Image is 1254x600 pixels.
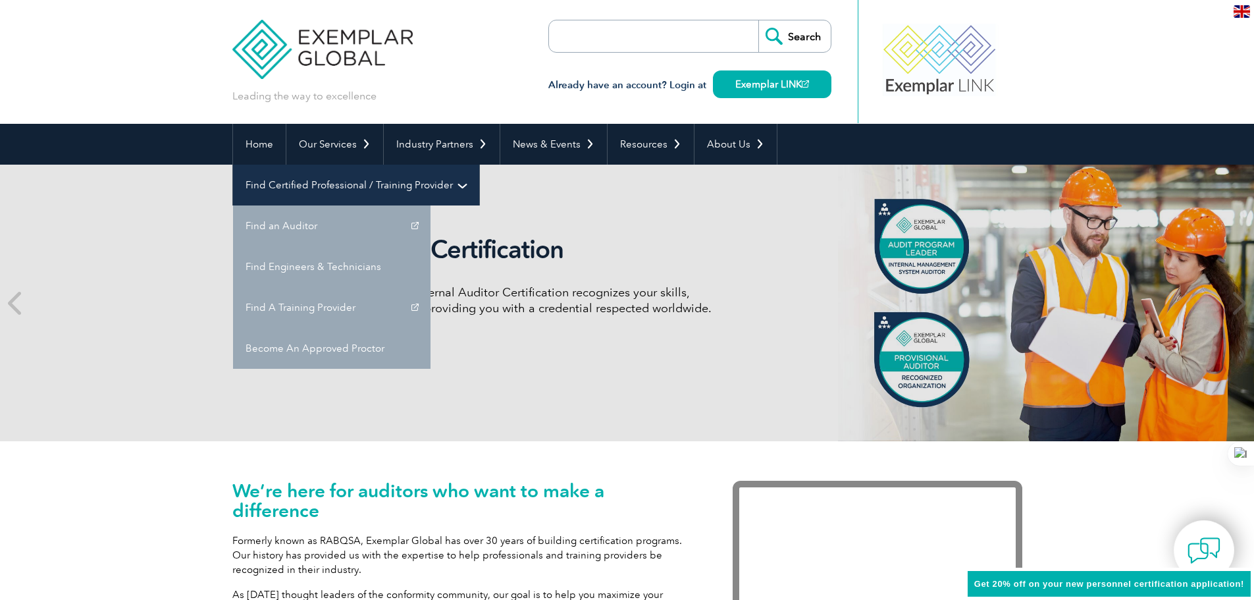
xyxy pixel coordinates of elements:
a: Our Services [286,124,383,165]
a: News & Events [500,124,607,165]
a: Find Engineers & Technicians [233,246,431,287]
a: Resources [608,124,694,165]
h3: Already have an account? Login at [548,77,831,94]
span: Get 20% off on your new personnel certification application! [974,579,1244,589]
img: en [1234,5,1250,18]
img: contact-chat.png [1188,534,1220,567]
a: Home [233,124,286,165]
h2: Internal Auditor Certification [252,234,746,265]
a: About Us [694,124,777,165]
a: Industry Partners [384,124,500,165]
a: Find an Auditor [233,205,431,246]
p: Formerly known as RABQSA, Exemplar Global has over 30 years of building certification programs. O... [232,533,693,577]
a: Find Certified Professional / Training Provider [233,165,479,205]
a: Become An Approved Proctor [233,328,431,369]
a: Exemplar LINK [713,70,831,98]
h1: We’re here for auditors who want to make a difference [232,481,693,520]
input: Search [758,20,831,52]
img: open_square.png [802,80,809,88]
a: Find A Training Provider [233,287,431,328]
p: Discover how our redesigned Internal Auditor Certification recognizes your skills, achievements, ... [252,285,746,316]
p: Leading the way to excellence [232,89,377,103]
